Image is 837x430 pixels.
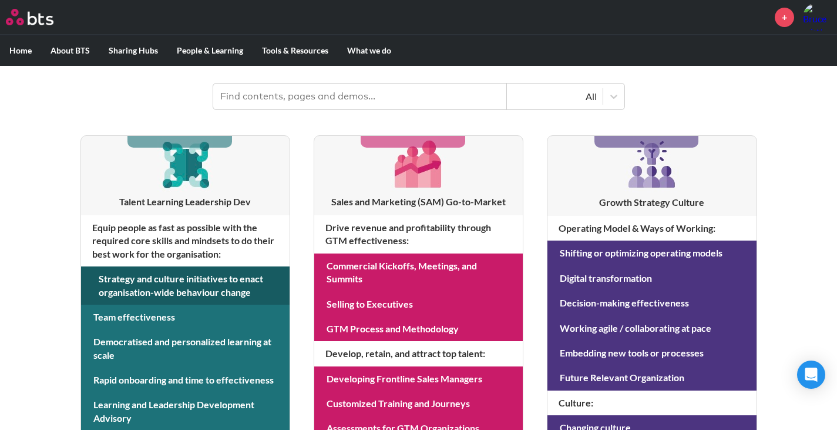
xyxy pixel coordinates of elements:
[314,195,523,208] h3: Sales and Marketing (SAM) Go-to-Market
[624,136,680,192] img: [object Object]
[513,90,597,103] div: All
[797,361,825,389] div: Open Intercom Messenger
[99,35,167,66] label: Sharing Hubs
[547,196,756,209] h3: Growth Strategy Culture
[81,195,290,208] h3: Talent Learning Leadership Dev
[391,136,446,192] img: [object Object]
[314,341,523,366] h4: Develop, retain, and attract top talent :
[775,8,794,27] a: +
[547,216,756,241] h4: Operating Model & Ways of Working :
[803,3,831,31] img: Bruce Watt
[157,136,213,192] img: [object Object]
[338,35,401,66] label: What we do
[253,35,338,66] label: Tools & Resources
[81,215,290,266] h4: Equip people as fast as possible with the required core skills and mindsets to do their best work...
[6,9,75,25] a: Go home
[547,391,756,415] h4: Culture :
[41,35,99,66] label: About BTS
[6,9,53,25] img: BTS Logo
[167,35,253,66] label: People & Learning
[314,215,523,254] h4: Drive revenue and profitability through GTM effectiveness :
[803,3,831,31] a: Profile
[213,84,507,109] input: Find contents, pages and demos...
